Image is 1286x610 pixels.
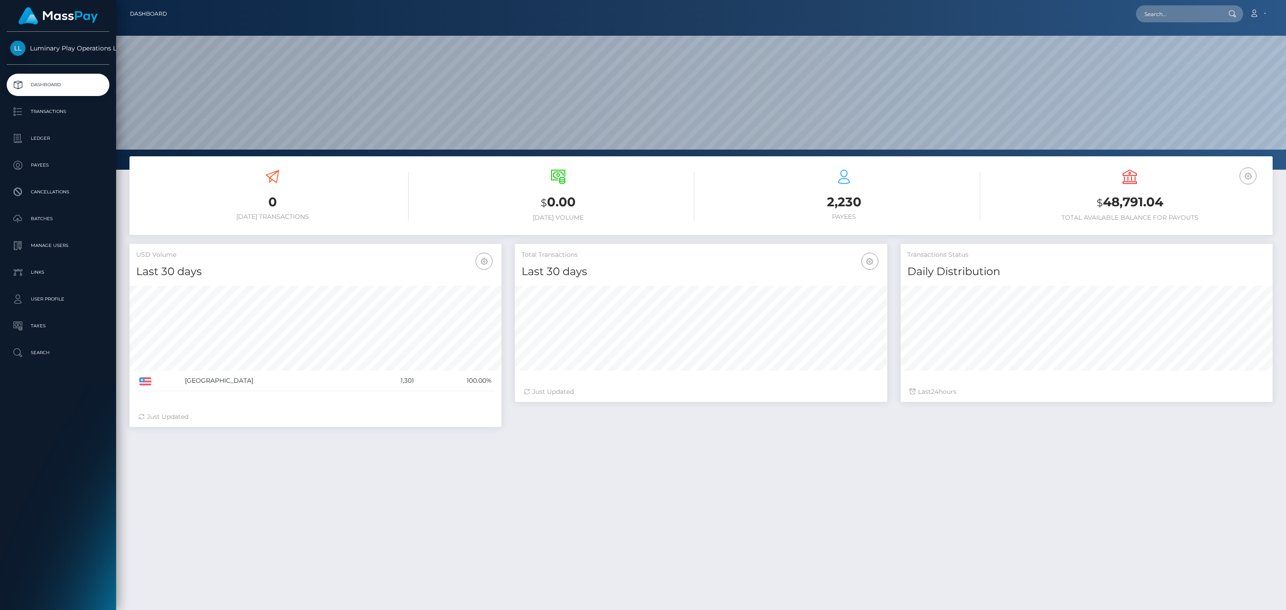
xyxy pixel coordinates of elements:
td: 100.00% [417,371,495,391]
h6: [DATE] Volume [422,214,694,221]
a: Dashboard [7,74,109,96]
h3: 0.00 [422,193,694,212]
div: Just Updated [138,412,493,422]
p: Search [10,346,106,359]
a: Search [7,342,109,364]
div: Just Updated [524,387,878,397]
a: Dashboard [130,4,167,23]
h5: Transactions Status [907,251,1266,259]
p: Taxes [10,319,106,333]
p: Transactions [10,105,106,118]
h4: Last 30 days [136,264,495,280]
img: MassPay Logo [18,7,98,25]
a: Cancellations [7,181,109,203]
img: US.png [139,377,151,385]
h5: Total Transactions [522,251,880,259]
a: User Profile [7,288,109,310]
p: Dashboard [10,78,106,92]
a: Batches [7,208,109,230]
h3: 0 [136,193,409,211]
h6: Total Available Balance for Payouts [994,214,1266,221]
td: [GEOGRAPHIC_DATA] [182,371,368,391]
span: Luminary Play Operations Limited [7,44,109,52]
p: Links [10,266,106,279]
h4: Last 30 days [522,264,880,280]
h5: USD Volume [136,251,495,259]
h3: 2,230 [708,193,980,211]
h6: [DATE] Transactions [136,213,409,221]
a: Links [7,261,109,284]
span: 24 [931,388,939,396]
div: Last hours [910,387,1264,397]
p: Cancellations [10,185,106,199]
a: Transactions [7,100,109,123]
p: Manage Users [10,239,106,252]
a: Payees [7,154,109,176]
a: Taxes [7,315,109,337]
img: Luminary Play Operations Limited [10,41,25,56]
a: Ledger [7,127,109,150]
h3: 48,791.04 [994,193,1266,212]
small: $ [541,196,547,209]
h6: Payees [708,213,980,221]
input: Search... [1136,5,1220,22]
a: Manage Users [7,234,109,257]
h4: Daily Distribution [907,264,1266,280]
p: User Profile [10,292,106,306]
td: 1,301 [368,371,417,391]
small: $ [1097,196,1103,209]
p: Payees [10,159,106,172]
p: Ledger [10,132,106,145]
p: Batches [10,212,106,226]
